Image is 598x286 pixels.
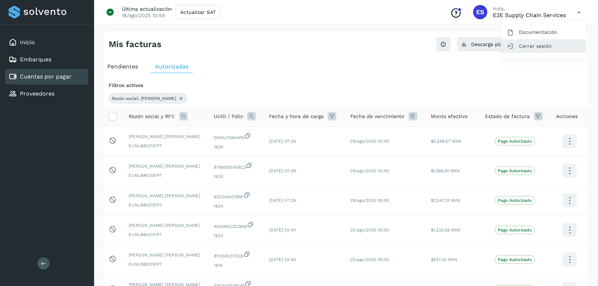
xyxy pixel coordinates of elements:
[5,86,88,102] div: Proveedores
[20,39,35,46] a: Inicio
[501,25,586,39] div: Documentación
[20,73,72,80] a: Cuentas por pagar
[501,39,586,53] div: Cerrar sesión
[20,90,55,97] a: Proveedores
[5,35,88,50] div: Inicio
[5,69,88,85] div: Cuentas por pagar
[5,52,88,67] div: Embarques
[20,56,51,63] a: Embarques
